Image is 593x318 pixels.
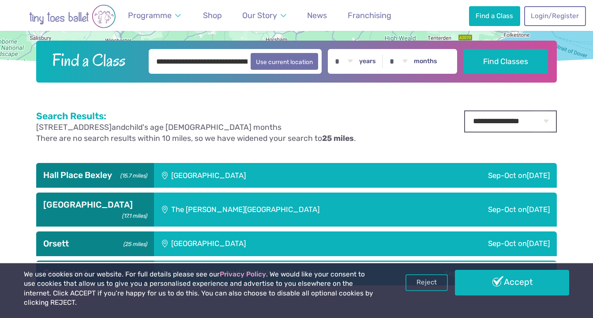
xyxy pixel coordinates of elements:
div: The [PERSON_NAME][GEOGRAPHIC_DATA] [154,261,392,285]
div: Sep-Oct on [382,163,557,188]
h3: [GEOGRAPHIC_DATA] [43,200,147,210]
a: Open this area in Google Maps (opens a new window) [2,57,31,69]
small: (25 miles) [120,238,147,248]
button: Find Classes [463,49,548,74]
a: Privacy Policy [220,270,266,278]
a: Our Story [238,6,290,26]
p: There are no search results within 10 miles, so we have widened your search to . [36,133,356,144]
a: Reject [405,274,448,291]
span: [STREET_ADDRESS] [36,123,112,132]
p: We use cookies on our website. For full details please see our . We would like your consent to us... [24,270,378,308]
a: Shop [199,6,226,26]
span: News [307,11,327,20]
div: Sep-Oct on [434,193,557,227]
a: Login/Register [524,6,586,26]
div: The [PERSON_NAME][GEOGRAPHIC_DATA] [154,193,434,227]
a: Find a Class [469,6,520,26]
div: Sep-Oct on [392,261,557,285]
label: months [414,57,437,65]
a: News [303,6,331,26]
span: [DATE] [527,205,550,214]
strong: 25 miles [322,134,354,143]
span: Franchising [348,11,391,20]
img: tiny toes ballet [11,4,134,28]
a: Accept [455,270,569,295]
h3: Orsett [43,238,147,249]
h2: Search Results: [36,110,356,122]
span: Programme [128,11,172,20]
div: [GEOGRAPHIC_DATA] [154,231,382,256]
h2: Find a Class [45,49,143,71]
span: child's age [DEMOGRAPHIC_DATA] months [125,123,281,132]
a: Franchising [344,6,395,26]
small: (15.7 miles) [117,170,147,179]
img: Google [2,57,31,69]
label: years [359,57,376,65]
small: (17.1 miles) [119,210,147,220]
a: Programme [124,6,185,26]
span: Shop [203,11,222,20]
h3: Hall Place Bexley [43,170,147,181]
button: Use current location [251,53,318,70]
div: Sep-Oct on [382,231,557,256]
span: [DATE] [527,239,550,248]
span: [DATE] [527,171,550,180]
p: and [36,122,356,133]
span: Our Story [242,11,277,20]
div: [GEOGRAPHIC_DATA] [154,163,382,188]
